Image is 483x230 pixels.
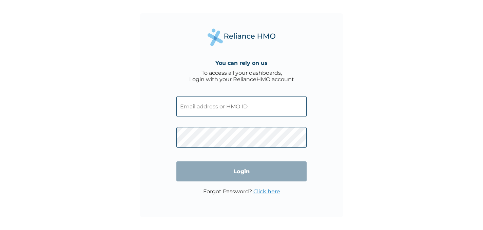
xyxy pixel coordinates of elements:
p: Forgot Password? [203,188,280,195]
h4: You can rely on us [215,60,268,66]
input: Login [176,161,307,181]
div: To access all your dashboards, Login with your RelianceHMO account [189,70,294,83]
input: Email address or HMO ID [176,96,307,117]
img: Reliance Health's Logo [208,29,275,46]
a: Click here [253,188,280,195]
